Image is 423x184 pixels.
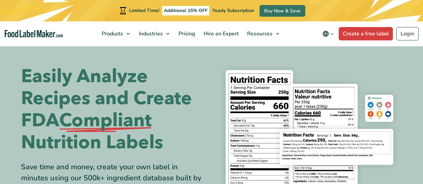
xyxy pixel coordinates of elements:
span: Additional 15% OFF [162,6,209,15]
a: Hire an Expert [200,21,241,46]
a: Resources [243,21,283,46]
a: Pricing [175,21,198,46]
span: Yearly Subscription [212,7,254,14]
a: Login [396,27,419,40]
h1: Easily Analyze Recipes and Create FDA Nutrition Labels [21,65,207,154]
button: Change language [318,27,339,40]
span: Limited Time! [129,7,159,14]
span: Industries [137,30,164,37]
a: Buy Now & Save [259,5,305,17]
span: Products [100,30,124,37]
span: Pricing [177,30,196,37]
span: Hire an Expert [202,30,239,37]
span: Resources [245,30,273,37]
a: Products [98,21,133,46]
span: Compliant [59,110,151,132]
a: Industries [135,21,173,46]
a: Create a free label [339,27,393,40]
a: Food Label Maker homepage [5,30,63,38]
